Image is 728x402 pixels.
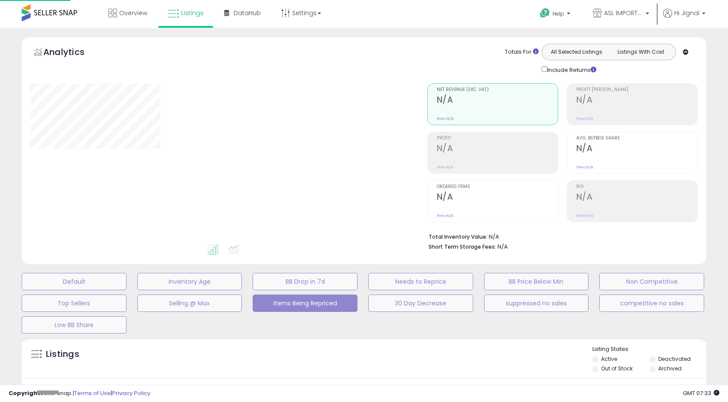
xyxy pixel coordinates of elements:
[437,192,558,204] h2: N/A
[43,46,101,60] h5: Analytics
[437,88,558,92] span: Net Revenue (Exc. VAT)
[533,1,579,28] a: Help
[437,165,454,170] small: Prev: N/A
[22,273,127,290] button: Default
[576,116,593,121] small: Prev: N/A
[599,273,704,290] button: Non Competitive
[368,273,473,290] button: Needs to Reprice
[429,243,496,250] b: Short Term Storage Fees:
[9,389,40,397] strong: Copyright
[437,116,454,121] small: Prev: N/A
[576,192,697,204] h2: N/A
[9,389,150,398] div: seller snap | |
[484,295,589,312] button: suppressed no sales
[576,136,697,141] span: Avg. Buybox Share
[576,185,697,189] span: ROI
[497,243,508,251] span: N/A
[608,46,673,58] button: Listings With Cost
[663,9,705,28] a: Hi Jignal
[539,8,550,19] i: Get Help
[576,95,697,107] h2: N/A
[576,165,593,170] small: Prev: N/A
[505,48,539,56] div: Totals For
[368,295,473,312] button: 30 Day Decrease
[22,316,127,334] button: Low BB Share
[437,143,558,155] h2: N/A
[599,295,704,312] button: competitive no sales
[253,295,357,312] button: Items Being Repriced
[137,273,242,290] button: Inventory Age
[484,273,589,290] button: BB Price Below Min
[544,46,609,58] button: All Selected Listings
[576,213,593,218] small: Prev: N/A
[437,95,558,107] h2: N/A
[674,9,699,17] span: Hi Jignal
[119,9,147,17] span: Overview
[429,233,487,240] b: Total Inventory Value:
[429,231,691,241] li: N/A
[576,143,697,155] h2: N/A
[535,65,607,75] div: Include Returns
[437,185,558,189] span: Ordered Items
[437,136,558,141] span: Profit
[181,9,204,17] span: Listings
[22,295,127,312] button: Top Sellers
[604,9,643,17] span: ASL IMPORTED
[137,295,242,312] button: Selling @ Max
[253,273,357,290] button: BB Drop in 7d
[234,9,261,17] span: DataHub
[437,213,454,218] small: Prev: N/A
[576,88,697,92] span: Profit [PERSON_NAME]
[552,10,564,17] span: Help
